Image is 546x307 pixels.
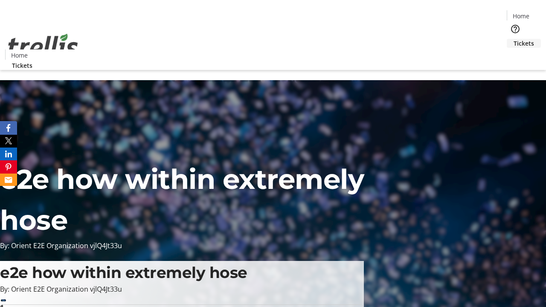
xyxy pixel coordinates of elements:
span: Tickets [12,61,32,70]
button: Cart [507,48,524,65]
span: Home [11,51,28,60]
button: Help [507,20,524,38]
img: Orient E2E Organization vjlQ4Jt33u's Logo [5,24,81,67]
a: Tickets [5,61,39,70]
a: Home [507,12,534,20]
a: Tickets [507,39,541,48]
span: Tickets [514,39,534,48]
a: Home [6,51,33,60]
span: Home [513,12,529,20]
